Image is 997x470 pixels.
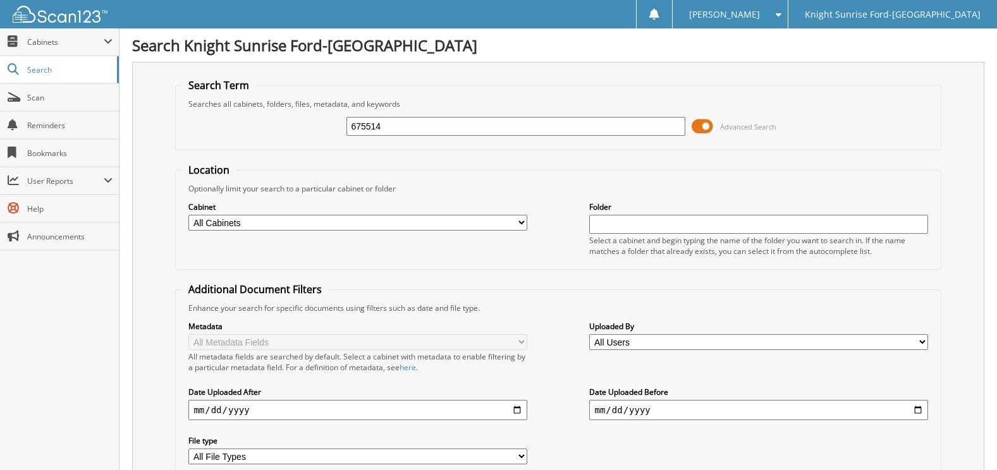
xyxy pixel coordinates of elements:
iframe: Chat Widget [934,409,997,470]
span: Reminders [27,120,113,131]
legend: Additional Document Filters [182,282,328,296]
span: Search [27,64,111,75]
label: Metadata [188,321,527,332]
label: Folder [589,202,927,212]
span: Scan [27,92,113,103]
input: start [188,400,527,420]
label: Uploaded By [589,321,927,332]
span: Announcements [27,231,113,242]
h1: Search Knight Sunrise Ford-[GEOGRAPHIC_DATA] [132,35,984,56]
div: All metadata fields are searched by default. Select a cabinet with metadata to enable filtering b... [188,351,527,373]
span: Cabinets [27,37,104,47]
img: scan123-logo-white.svg [13,6,107,23]
label: Date Uploaded After [188,387,527,397]
span: [PERSON_NAME] [689,11,760,18]
div: Optionally limit your search to a particular cabinet or folder [182,183,934,194]
label: Cabinet [188,202,527,212]
div: Searches all cabinets, folders, files, metadata, and keywords [182,99,934,109]
legend: Search Term [182,78,255,92]
span: Advanced Search [720,122,776,131]
span: Bookmarks [27,148,113,159]
label: Date Uploaded Before [589,387,927,397]
span: Help [27,203,113,214]
div: Enhance your search for specific documents using filters such as date and file type. [182,303,934,313]
input: end [589,400,927,420]
div: Select a cabinet and begin typing the name of the folder you want to search in. If the name match... [589,235,927,256]
span: User Reports [27,176,104,186]
a: here [400,362,416,373]
legend: Location [182,163,236,177]
label: File type [188,435,527,446]
span: Knight Sunrise Ford-[GEOGRAPHIC_DATA] [805,11,981,18]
